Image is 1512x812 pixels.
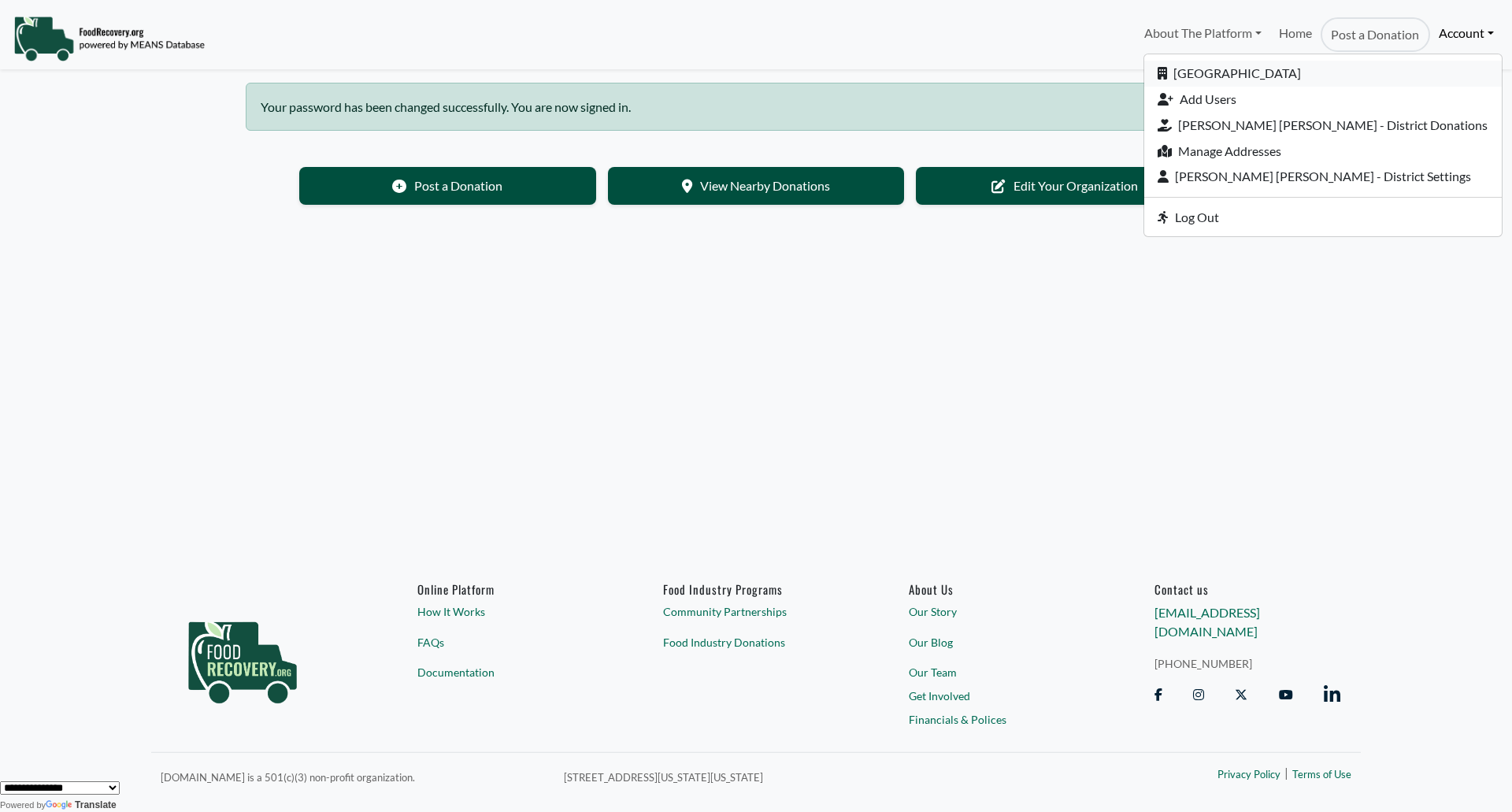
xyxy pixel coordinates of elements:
[172,582,313,732] img: food_recovery_green_logo-76242d7a27de7ed26b67be613a865d9c9037ba317089b267e0515145e5e51427.png
[46,799,117,810] a: Translate
[1321,17,1429,52] a: Post a Donation
[1144,164,1502,190] a: [PERSON_NAME] [PERSON_NAME] - District Settings
[417,603,603,620] a: How It Works
[299,167,596,205] a: Post a Donation
[909,710,1095,727] a: Financials & Polices
[1144,112,1502,138] a: [PERSON_NAME] [PERSON_NAME] - District Donations
[1135,17,1269,49] a: About The Platform
[246,83,1266,131] div: Your password has been changed successfully. You are now signed in.
[1217,767,1280,783] a: Privacy Policy
[564,767,1049,786] p: [STREET_ADDRESS][US_STATE][US_STATE]
[916,167,1213,205] a: Edit Your Organization
[1430,17,1503,49] a: Account
[417,582,603,596] h6: Online Platform
[13,15,205,62] img: NavigationLogo_FoodRecovery-91c16205cd0af1ed486a0f1a7774a6544ea792ac00100771e7dd3ec7c0e58e41.png
[1144,61,1502,87] a: [GEOGRAPHIC_DATA]
[1144,87,1502,113] a: Add Users
[909,633,1095,650] a: Our Blog
[1144,138,1502,164] a: Manage Addresses
[1154,582,1340,596] h6: Contact us
[417,664,603,680] a: Documentation
[46,800,75,811] img: Google Translate
[1154,605,1260,639] a: [EMAIL_ADDRESS][DOMAIN_NAME]
[1292,767,1351,783] a: Terms of Use
[663,582,849,596] h6: Food Industry Programs
[161,767,545,786] p: [DOMAIN_NAME] is a 501(c)(3) non-profit organization.
[909,582,1095,596] a: About Us
[909,688,1095,704] a: Get Involved
[417,633,603,650] a: FAQs
[1144,204,1502,230] a: Log Out
[909,664,1095,680] a: Our Team
[663,603,849,620] a: Community Partnerships
[909,603,1095,620] a: Our Story
[663,633,849,650] a: Food Industry Donations
[1284,763,1288,782] span: |
[1270,17,1321,52] a: Home
[608,167,905,205] a: View Nearby Donations
[1154,654,1340,671] a: [PHONE_NUMBER]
